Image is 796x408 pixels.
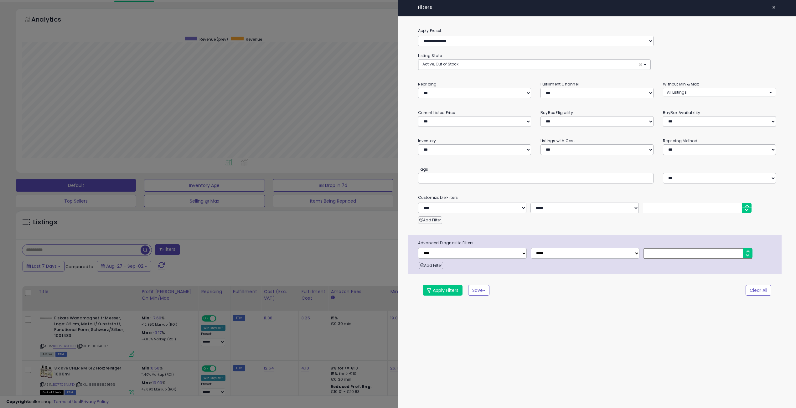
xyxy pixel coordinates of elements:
[418,59,651,70] button: Active, Out of Stock ×
[418,110,455,115] small: Current Listed Price
[418,5,776,10] h4: Filters
[419,262,443,269] button: Add Filter
[540,81,579,87] small: Fulfillment Channel
[540,138,575,143] small: Listings with Cost
[418,53,442,58] small: Listing State
[413,27,781,34] label: Apply Preset:
[413,166,781,173] small: Tags
[769,3,778,12] button: ×
[663,138,698,143] small: Repricing Method
[667,90,687,95] span: All Listings
[423,285,463,296] button: Apply Filters
[663,110,700,115] small: BuyBox Availability
[663,88,776,97] button: All Listings
[418,81,437,87] small: Repricing
[540,110,573,115] small: BuyBox Eligibility
[418,138,436,143] small: Inventory
[413,194,781,201] small: Customizable Filters
[422,61,458,67] span: Active, Out of Stock
[468,285,489,296] button: Save
[418,216,442,224] button: Add Filter
[663,81,699,87] small: Without Min & Max
[746,285,771,296] button: Clear All
[413,240,782,246] span: Advanced Diagnostic Filters
[638,61,643,68] span: ×
[772,3,776,12] span: ×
